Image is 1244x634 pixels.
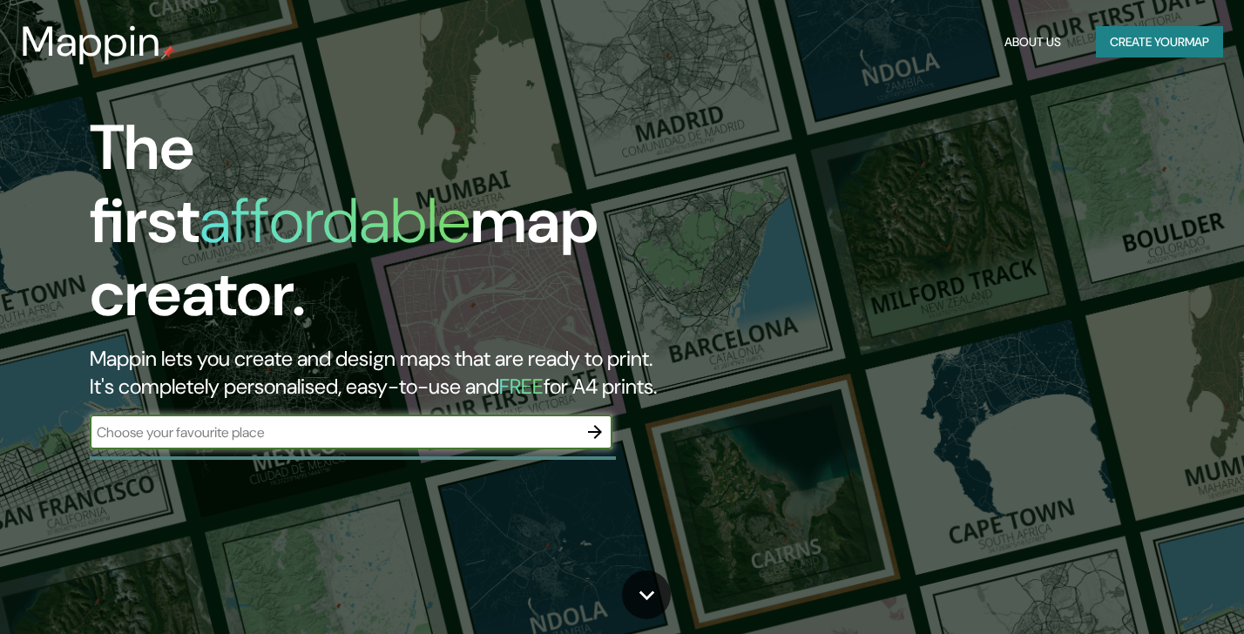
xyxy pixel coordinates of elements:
h3: Mappin [21,17,161,66]
h2: Mappin lets you create and design maps that are ready to print. It's completely personalised, eas... [90,345,712,401]
h1: The first map creator. [90,111,712,345]
input: Choose your favourite place [90,422,578,442]
img: mappin-pin [161,45,175,59]
h5: FREE [499,373,544,400]
h1: affordable [199,180,470,261]
button: About Us [997,26,1068,58]
button: Create yourmap [1096,26,1223,58]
